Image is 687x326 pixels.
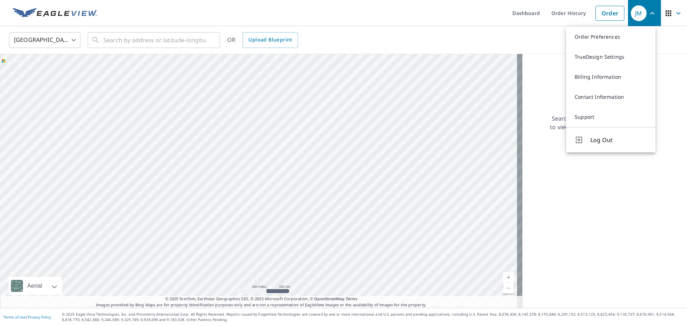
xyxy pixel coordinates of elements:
[550,114,645,131] p: Searching for a property address to view a list of available products.
[9,30,81,50] div: [GEOGRAPHIC_DATA]
[566,127,656,152] button: Log Out
[243,32,298,48] a: Upload Blueprint
[566,27,656,47] a: Order Preferences
[566,87,656,107] a: Contact Information
[4,315,26,320] a: Terms of Use
[503,272,514,283] a: Current Level 5, Zoom In
[566,107,656,127] a: Support
[227,32,298,48] div: OR
[103,30,205,50] input: Search by address or latitude-longitude
[595,6,624,21] a: Order
[566,67,656,87] a: Billing Information
[590,136,647,144] span: Log Out
[28,315,51,320] a: Privacy Policy
[248,35,292,44] span: Upload Blueprint
[631,5,647,21] div: JM
[346,296,357,301] a: Terms
[13,8,97,19] img: EV Logo
[503,283,514,293] a: Current Level 5, Zoom Out
[165,296,357,302] span: © 2025 TomTom, Earthstar Geographics SIO, © 2025 Microsoft Corporation, ©
[9,277,62,295] div: Aerial
[62,312,683,322] p: © 2025 Eagle View Technologies, Inc. and Pictometry International Corp. All Rights Reserved. Repo...
[314,296,344,301] a: OpenStreetMap
[4,315,51,319] p: |
[566,47,656,67] a: TrueDesign Settings
[25,277,44,295] div: Aerial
